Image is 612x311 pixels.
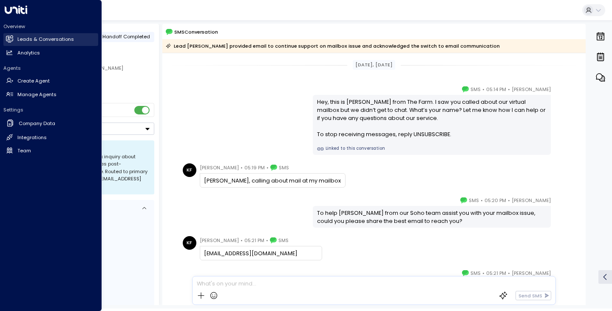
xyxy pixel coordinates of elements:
div: To help [PERSON_NAME] from our Soho team assist you with your mailbox issue, could you please sha... [317,209,547,225]
span: [PERSON_NAME] [200,236,239,245]
span: SMS [470,269,481,277]
a: Leads & Conversations [3,33,98,46]
h2: Settings [3,106,98,113]
div: Lead [PERSON_NAME] provided email to continue support on mailbox issue and acknowledged the switc... [166,42,500,50]
img: 5_headshot.jpg [554,269,568,282]
span: SMS Conversation [174,28,218,36]
span: • [508,85,510,94]
span: [PERSON_NAME] [200,163,239,172]
h2: Manage Agents [17,91,57,98]
a: Manage Agents [3,88,98,101]
span: SMS [279,163,289,172]
span: • [508,269,510,277]
span: 05:21 PM [244,236,264,245]
span: SMS [469,196,479,205]
span: 05:20 PM [484,196,506,205]
img: 5_headshot.jpg [554,196,568,210]
span: • [266,163,269,172]
div: Hey, this is [PERSON_NAME] from The Farm. I saw you called about our virtual mailbox but we didn’... [317,98,547,139]
span: 05:21 PM [486,269,506,277]
h2: Team [17,147,31,154]
span: • [482,85,484,94]
span: • [266,236,268,245]
h2: Company Data [19,120,55,127]
span: 05:19 PM [244,163,265,172]
span: [PERSON_NAME] [512,85,551,94]
h2: Leads & Conversations [17,36,74,43]
a: Team [3,144,98,157]
span: 05:14 PM [486,85,506,94]
img: 5_headshot.jpg [554,85,568,99]
div: [EMAIL_ADDRESS][DOMAIN_NAME] [204,249,317,257]
h2: Create Agent [17,77,50,85]
h2: Agents [3,65,98,71]
span: [PERSON_NAME] [512,196,551,205]
span: Handoff Completed [102,33,150,40]
a: Analytics [3,46,98,59]
span: SMS [278,236,289,245]
span: • [508,196,510,205]
h2: Overview [3,23,98,30]
span: [PERSON_NAME] [512,269,551,277]
span: SMS [470,85,481,94]
h2: Integrations [17,134,47,141]
div: [PERSON_NAME], calling about mail at my mailbox [204,177,341,185]
a: Create Agent [3,75,98,88]
a: Company Data [3,117,98,131]
div: [DATE], [DATE] [353,60,396,70]
a: Integrations [3,131,98,144]
a: Linked to this conversation [317,146,547,152]
span: • [241,163,243,172]
h2: Analytics [17,49,40,57]
div: KF [183,163,196,177]
span: • [241,236,243,245]
span: • [482,269,484,277]
div: KF [183,236,196,250]
span: • [481,196,483,205]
